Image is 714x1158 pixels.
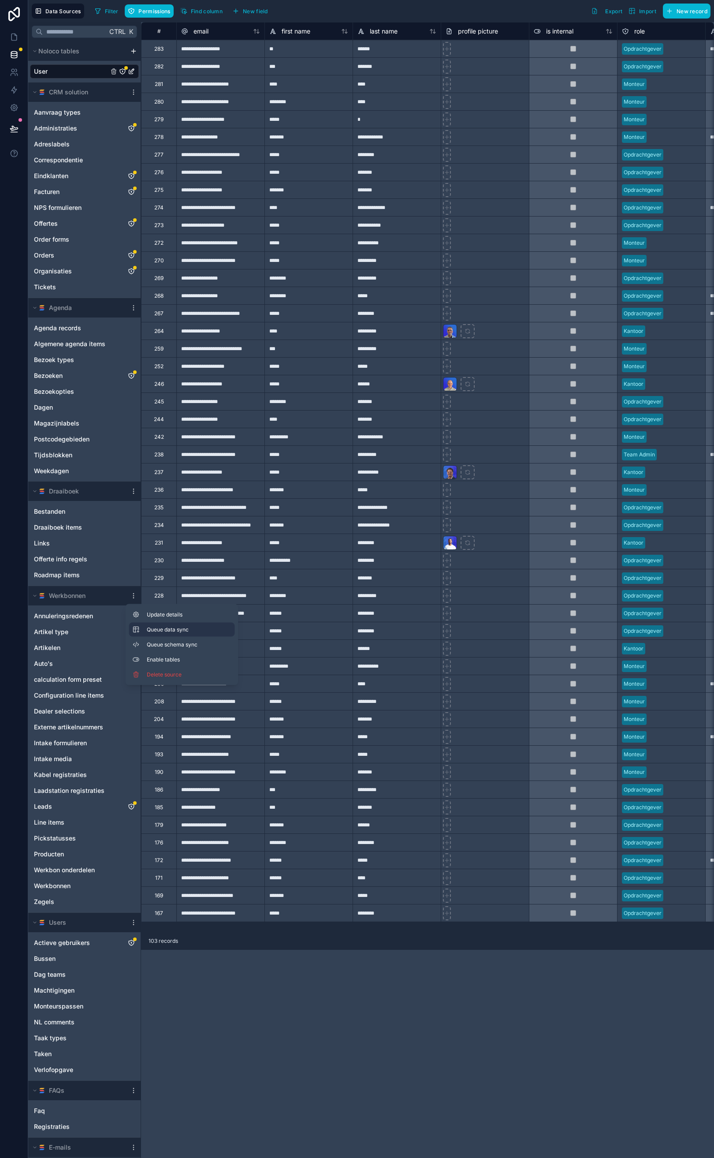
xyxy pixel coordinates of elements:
[30,936,139,950] div: Actieve gebruikers
[624,698,645,706] div: Monteur
[154,257,164,264] div: 270
[155,874,163,882] div: 171
[30,916,126,929] button: SmartSuite logoUsers
[624,557,662,564] div: Opdrachtgever
[34,1018,74,1027] span: NL comments
[177,4,226,18] button: Find column
[30,416,139,430] div: Magazijnlabels
[30,121,139,135] div: Administraties
[282,27,310,36] span: first name
[659,4,710,19] a: New record
[34,403,53,412] span: Dagen
[30,321,139,335] div: Agenda records
[154,592,164,599] div: 228
[154,486,164,493] div: 236
[154,522,164,529] div: 234
[149,938,178,945] span: 103 records
[624,504,662,512] div: Opdrachtgever
[624,451,655,459] div: Team Admin
[34,938,90,947] span: Actieve gebruikers
[30,248,139,262] div: Orders
[30,952,139,966] div: Bussen
[34,283,56,291] span: Tickets
[129,623,235,637] button: Queue data sync
[30,736,139,750] div: Intake formulieren
[34,539,50,548] span: Links
[191,8,223,15] span: Find column
[30,504,139,519] div: Bestanden
[155,804,163,811] div: 185
[155,822,163,829] div: 179
[624,327,643,335] div: Kantoor
[624,539,643,547] div: Kantoor
[30,432,139,446] div: Postcodegebieden
[624,362,645,370] div: Monteur
[624,592,662,600] div: Opdrachtgever
[34,371,63,380] span: Bezoeken
[34,419,79,428] span: Magazijnlabels
[34,219,58,228] span: Offertes
[30,353,139,367] div: Bezoek types
[147,671,210,678] span: Delete source
[229,4,271,18] button: New field
[30,688,139,702] div: Configuration line items
[154,575,164,582] div: 229
[624,345,645,353] div: Monteur
[34,755,72,763] span: Intake media
[34,108,81,117] span: Aanvraag types
[624,239,645,247] div: Monteur
[30,641,139,655] div: Artikelen
[624,627,662,635] div: Opdrachtgever
[30,520,139,534] div: Draaiboek items
[154,416,164,423] div: 244
[34,866,95,874] span: Werkbon onderdelen
[30,768,139,782] div: Kabel registraties
[34,691,104,700] span: Configuration line items
[624,274,662,282] div: Opdrachtgever
[154,451,164,458] div: 238
[624,204,662,212] div: Opdrachtgever
[30,448,139,462] div: Tijdsblokken
[624,398,662,406] div: Opdrachtgever
[34,235,69,244] span: Order forms
[34,451,72,459] span: Tijdsblokken
[30,847,139,861] div: Producten
[624,63,662,71] div: Opdrachtgever
[624,662,645,670] div: Monteur
[624,751,645,758] div: Monteur
[34,643,60,652] span: Artikelen
[155,733,164,740] div: 194
[34,203,82,212] span: NPS formulieren
[34,954,56,963] span: Bussen
[30,1141,126,1154] button: SmartSuite logoE-mails
[30,264,139,278] div: Organisaties
[34,882,71,890] span: Werkbonnen
[38,488,45,495] img: SmartSuite logo
[624,803,662,811] div: Opdrachtgever
[243,8,268,15] span: New field
[154,469,164,476] div: 237
[91,4,122,18] button: Filter
[30,704,139,718] div: Dealer selections
[34,507,65,516] span: Bestanden
[154,292,164,299] div: 268
[34,1065,73,1074] span: Verlofopgave
[30,1084,126,1097] button: SmartSuite logoFAQs
[32,4,84,19] button: Data Sources
[34,897,54,906] span: Zegels
[370,27,398,36] span: last name
[38,1087,45,1094] img: SmartSuite logo
[154,433,164,441] div: 242
[624,221,662,229] div: Opdrachtgever
[30,879,139,893] div: Werkbonnen
[30,464,139,478] div: Weekdagen
[30,720,139,734] div: Externe artikelnummers
[38,919,45,926] img: SmartSuite logo
[30,590,126,602] button: SmartSuite logoWerkbonnen
[30,302,126,314] button: SmartSuite logoAgenda
[154,98,164,105] div: 280
[34,267,72,276] span: Organisaties
[30,217,139,231] div: Offertes
[34,324,81,332] span: Agenda records
[30,232,139,247] div: Order forms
